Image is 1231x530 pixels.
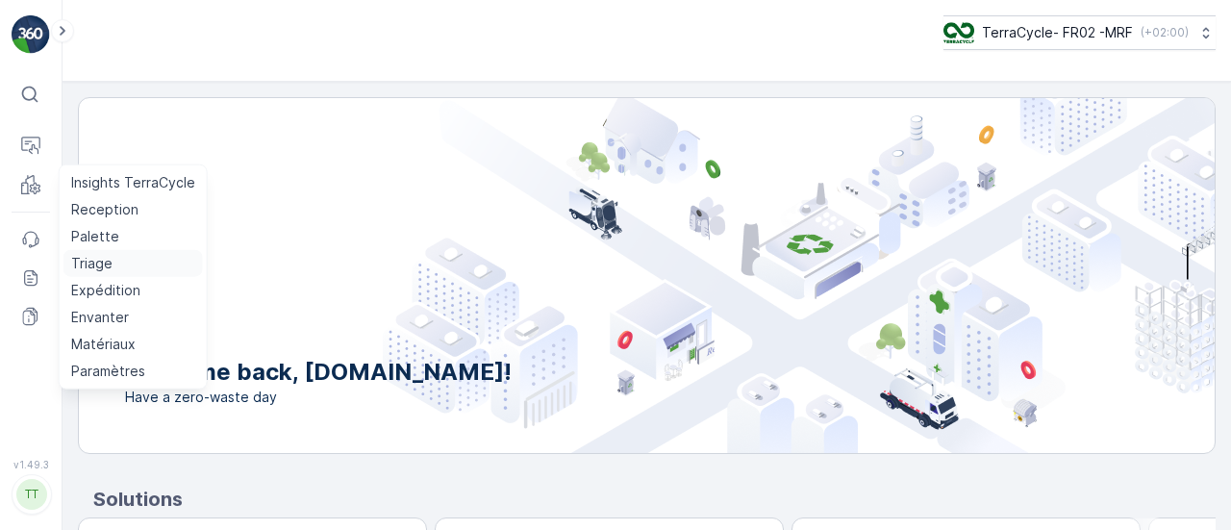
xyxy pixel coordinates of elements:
[982,23,1133,42] p: TerraCycle- FR02 -MRF
[125,357,512,388] p: Welcome back, [DOMAIN_NAME]!
[125,388,512,407] span: Have a zero-waste day
[943,15,1216,50] button: TerraCycle- FR02 -MRF(+02:00)
[1141,25,1189,40] p: ( +02:00 )
[12,15,50,54] img: logo
[93,485,1216,514] p: Solutions
[383,98,1215,453] img: city illustration
[943,22,974,43] img: terracycle.png
[12,459,50,470] span: v 1.49.3
[16,479,47,510] div: TT
[12,474,50,515] button: TT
